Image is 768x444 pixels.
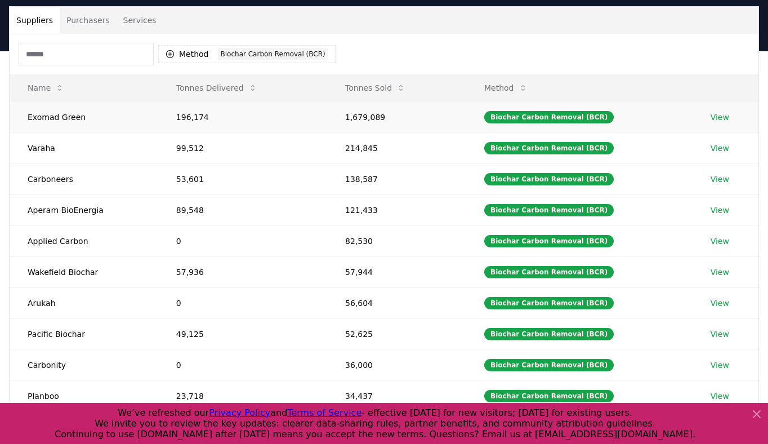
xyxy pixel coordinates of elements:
td: 23,718 [158,380,327,411]
a: View [711,390,729,402]
a: View [711,112,729,123]
td: 121,433 [327,194,466,225]
div: Biochar Carbon Removal (BCR) [484,142,614,154]
div: Biochar Carbon Removal (BCR) [484,297,614,309]
td: 53,601 [158,163,327,194]
button: Method [475,77,537,99]
td: Pacific Biochar [10,318,158,349]
td: 214,845 [327,132,466,163]
td: 56,604 [327,287,466,318]
td: Arukah [10,287,158,318]
button: Tonnes Sold [336,77,414,99]
button: MethodBiochar Carbon Removal (BCR) [158,45,336,63]
a: View [711,298,729,309]
td: Varaha [10,132,158,163]
a: View [711,359,729,371]
button: Name [19,77,73,99]
a: View [711,236,729,247]
div: Biochar Carbon Removal (BCR) [484,359,614,371]
div: Biochar Carbon Removal (BCR) [484,328,614,340]
div: Biochar Carbon Removal (BCR) [484,204,614,216]
div: Biochar Carbon Removal (BCR) [484,111,614,123]
div: Biochar Carbon Removal (BCR) [484,266,614,278]
td: 52,625 [327,318,466,349]
td: Applied Carbon [10,225,158,256]
a: View [711,328,729,340]
div: Biochar Carbon Removal (BCR) [484,173,614,185]
td: 49,125 [158,318,327,349]
a: View [711,174,729,185]
td: 0 [158,225,327,256]
td: 89,548 [158,194,327,225]
td: 0 [158,349,327,380]
div: Biochar Carbon Removal (BCR) [484,390,614,402]
td: 1,679,089 [327,101,466,132]
td: Carboneers [10,163,158,194]
td: 196,174 [158,101,327,132]
td: Wakefield Biochar [10,256,158,287]
a: View [711,267,729,278]
td: 0 [158,287,327,318]
td: Aperam BioEnergia [10,194,158,225]
button: Purchasers [60,7,117,34]
div: Biochar Carbon Removal (BCR) [218,48,328,60]
td: Exomad Green [10,101,158,132]
button: Tonnes Delivered [167,77,266,99]
button: Services [117,7,163,34]
td: 82,530 [327,225,466,256]
div: Biochar Carbon Removal (BCR) [484,235,614,247]
td: Planboo [10,380,158,411]
td: 57,944 [327,256,466,287]
td: 138,587 [327,163,466,194]
a: View [711,143,729,154]
td: 57,936 [158,256,327,287]
td: Carbonity [10,349,158,380]
button: Suppliers [10,7,60,34]
td: 99,512 [158,132,327,163]
a: View [711,205,729,216]
td: 34,437 [327,380,466,411]
td: 36,000 [327,349,466,380]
